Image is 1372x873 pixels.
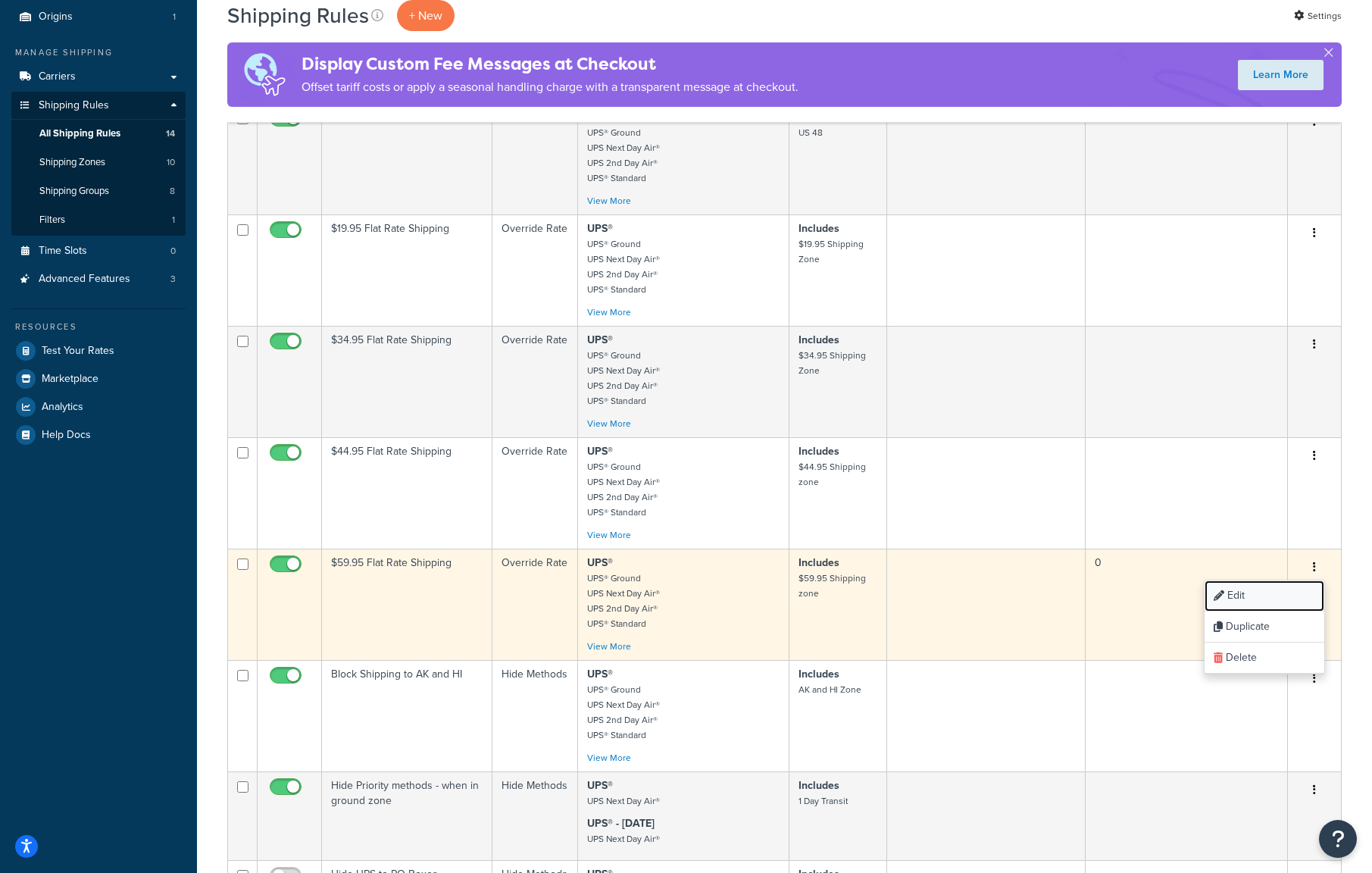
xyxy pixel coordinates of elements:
a: Shipping Groups 8 [11,177,186,205]
span: 10 [167,156,175,169]
span: 14 [166,127,175,140]
a: Edit [1205,580,1324,612]
p: Offset tariff costs or apply a seasonal handling charge with a transparent message at checkout. [302,77,799,98]
strong: Includes [799,778,839,793]
td: Override Rate [492,326,577,437]
td: Hide Priority methods - when in ground zone [322,771,492,860]
td: Hide Methods [492,660,577,771]
td: $30 [DATE] Surcharge [322,103,492,214]
span: Advanced Features [39,273,130,286]
a: Filters 1 [11,206,186,234]
strong: Includes [799,221,839,236]
span: All Shipping Rules [39,127,120,140]
li: Filters [11,206,186,234]
td: Surcharge [492,103,577,214]
div: Resources [11,321,186,333]
span: Origins [39,11,73,23]
a: View More [587,194,631,208]
small: UPS Next Day Air® [587,832,660,846]
td: 216 [1086,103,1288,214]
a: All Shipping Rules 14 [11,120,186,148]
strong: UPS® [587,555,613,571]
small: $34.95 Shipping Zone [799,349,866,377]
a: Help Docs [11,421,186,449]
h1: Shipping Rules [227,1,369,30]
strong: Includes [799,666,839,682]
td: Override Rate [492,437,577,549]
small: $44.95 Shipping zone [799,460,866,489]
strong: UPS® [587,666,613,682]
small: $59.95 Shipping zone [799,571,866,600]
small: UPS Next Day Air® [587,794,660,808]
a: View More [587,640,631,653]
span: Shipping Groups [39,185,109,198]
strong: UPS® [587,778,613,793]
small: US 48 [799,126,823,139]
li: Test Your Rates [11,337,186,365]
small: 1 Day Transit [799,794,848,808]
span: Help Docs [42,429,91,442]
td: $59.95 Flat Rate Shipping [322,549,492,660]
small: UPS® Ground UPS Next Day Air® UPS 2nd Day Air® UPS® Standard [587,571,660,630]
a: Origins 1 [11,3,186,31]
a: Carriers [11,63,186,91]
a: Shipping Rules [11,92,186,120]
li: Advanced Features [11,265,186,293]
small: UPS® Ground UPS Next Day Air® UPS 2nd Day Air® UPS® Standard [587,683,660,742]
a: Duplicate [1205,612,1324,643]
a: Marketplace [11,365,186,393]
a: Delete [1205,643,1324,674]
span: 1 [172,214,175,227]
li: All Shipping Rules [11,120,186,148]
strong: Includes [799,443,839,459]
small: $19.95 Shipping Zone [799,237,864,266]
strong: UPS® [587,332,613,348]
button: Open Resource Center [1319,820,1357,858]
td: $19.95 Flat Rate Shipping [322,214,492,326]
td: $44.95 Flat Rate Shipping [322,437,492,549]
td: 0 [1086,549,1288,660]
td: Hide Methods [492,771,577,860]
div: Manage Shipping [11,46,186,59]
a: View More [587,528,631,542]
a: Time Slots 0 [11,237,186,265]
li: Shipping Rules [11,92,186,236]
span: 1 [173,11,176,23]
strong: UPS® [587,221,613,236]
small: UPS® Ground UPS Next Day Air® UPS 2nd Day Air® UPS® Standard [587,126,660,185]
li: Shipping Zones [11,149,186,177]
span: Test Your Rates [42,345,114,358]
a: View More [587,417,631,430]
small: UPS® Ground UPS Next Day Air® UPS 2nd Day Air® UPS® Standard [587,237,660,296]
small: UPS® Ground UPS Next Day Air® UPS 2nd Day Air® UPS® Standard [587,349,660,408]
td: Override Rate [492,214,577,326]
li: Shipping Groups [11,177,186,205]
span: 8 [170,185,175,198]
li: Time Slots [11,237,186,265]
a: View More [587,751,631,765]
a: Analytics [11,393,186,421]
span: Time Slots [39,245,87,258]
span: Analytics [42,401,83,414]
a: Advanced Features 3 [11,265,186,293]
a: Shipping Zones 10 [11,149,186,177]
a: Learn More [1238,60,1324,90]
span: Shipping Rules [39,99,109,112]
td: Block Shipping to AK and HI [322,660,492,771]
strong: UPS® [587,443,613,459]
li: Origins [11,3,186,31]
strong: Includes [799,555,839,571]
a: View More [587,305,631,319]
span: 3 [170,273,176,286]
strong: UPS® - [DATE] [587,815,655,831]
small: UPS® Ground UPS Next Day Air® UPS 2nd Day Air® UPS® Standard [587,460,660,519]
td: $34.95 Flat Rate Shipping [322,326,492,437]
span: Marketplace [42,373,98,386]
span: Carriers [39,70,76,83]
strong: Includes [799,332,839,348]
span: Filters [39,214,65,227]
